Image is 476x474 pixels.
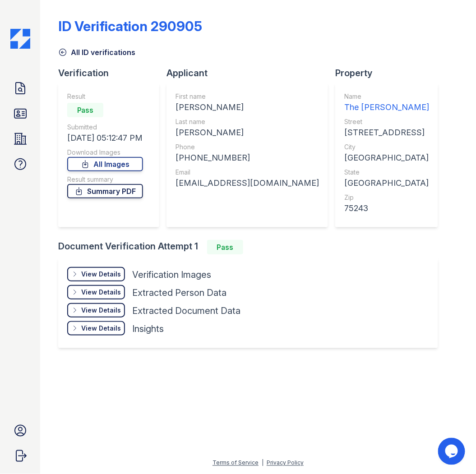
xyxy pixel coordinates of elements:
[132,268,211,281] div: Verification Images
[67,148,143,157] div: Download Images
[166,67,335,79] div: Applicant
[58,18,202,34] div: ID Verification 290905
[344,143,429,152] div: City
[262,460,263,466] div: |
[67,184,143,198] a: Summary PDF
[81,306,121,315] div: View Details
[344,126,429,139] div: [STREET_ADDRESS]
[344,101,429,114] div: The [PERSON_NAME]
[176,177,319,189] div: [EMAIL_ADDRESS][DOMAIN_NAME]
[344,202,429,215] div: 75243
[176,126,319,139] div: [PERSON_NAME]
[438,438,467,465] iframe: chat widget
[176,101,319,114] div: [PERSON_NAME]
[67,157,143,171] a: All Images
[344,92,429,101] div: Name
[58,47,135,58] a: All ID verifications
[176,92,319,101] div: First name
[67,92,143,101] div: Result
[58,67,166,79] div: Verification
[335,67,445,79] div: Property
[344,92,429,114] a: Name The [PERSON_NAME]
[344,152,429,164] div: [GEOGRAPHIC_DATA]
[176,152,319,164] div: [PHONE_NUMBER]
[10,29,30,49] img: CE_Icon_Blue-c292c112584629df590d857e76928e9f676e5b41ef8f769ba2f05ee15b207248.png
[176,168,319,177] div: Email
[132,322,164,335] div: Insights
[58,240,445,254] div: Document Verification Attempt 1
[176,117,319,126] div: Last name
[344,193,429,202] div: Zip
[213,460,259,466] a: Terms of Service
[207,240,243,254] div: Pass
[344,168,429,177] div: State
[67,103,103,117] div: Pass
[67,132,143,144] div: [DATE] 05:12:47 PM
[267,460,304,466] a: Privacy Policy
[81,270,121,279] div: View Details
[132,286,226,299] div: Extracted Person Data
[176,143,319,152] div: Phone
[132,304,240,317] div: Extracted Document Data
[67,123,143,132] div: Submitted
[81,324,121,333] div: View Details
[344,177,429,189] div: [GEOGRAPHIC_DATA]
[344,117,429,126] div: Street
[81,288,121,297] div: View Details
[67,175,143,184] div: Result summary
